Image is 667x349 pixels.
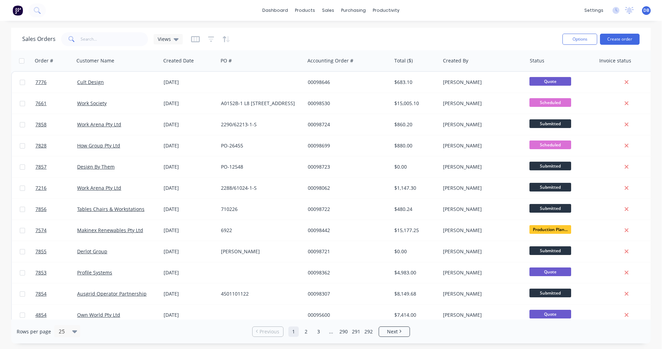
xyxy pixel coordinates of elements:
[308,269,385,276] div: 00098362
[164,312,215,318] div: [DATE]
[22,36,56,42] h1: Sales Orders
[319,5,338,16] div: sales
[291,5,319,16] div: products
[443,248,520,255] div: [PERSON_NAME]
[307,57,353,64] div: Accounting Order #
[443,121,520,128] div: [PERSON_NAME]
[308,206,385,213] div: 00098722
[35,100,47,107] span: 7661
[35,178,77,198] a: 7216
[529,310,571,318] span: Quote
[35,269,47,276] span: 7853
[529,98,571,107] span: Scheduled
[529,141,571,149] span: Scheduled
[77,227,143,233] a: Makinex Renewables Pty Ltd
[308,121,385,128] div: 00098724
[35,72,77,93] a: 7776
[164,79,215,86] div: [DATE]
[221,185,298,191] div: 2288/61024-1-S
[529,204,571,213] span: Submitted
[369,5,403,16] div: productivity
[35,305,77,325] a: 4854
[35,206,47,213] span: 7856
[164,142,215,149] div: [DATE]
[35,57,53,64] div: Order #
[35,185,47,191] span: 7216
[308,312,385,318] div: 00095600
[77,248,107,255] a: Derlot Group
[35,262,77,283] a: 7853
[394,312,435,318] div: $7,414.00
[164,100,215,107] div: [DATE]
[35,121,47,128] span: 7858
[529,77,571,86] span: Quote
[529,289,571,297] span: Submitted
[351,326,361,337] a: Page 291
[308,100,385,107] div: 00098530
[443,100,520,107] div: [PERSON_NAME]
[221,142,298,149] div: PO-26455
[221,121,298,128] div: 2290/62213-1-S
[529,119,571,128] span: Submitted
[35,163,47,170] span: 7857
[394,248,435,255] div: $0.00
[530,57,544,64] div: Status
[313,326,324,337] a: Page 3
[443,163,520,170] div: [PERSON_NAME]
[77,100,107,107] a: Work Society
[529,225,571,234] span: Production Plan...
[308,248,385,255] div: 00098721
[394,100,435,107] div: $15,005.10
[326,326,336,337] a: Jump forward
[164,248,215,255] div: [DATE]
[394,227,435,234] div: $15,177.25
[164,163,215,170] div: [DATE]
[308,185,385,191] div: 00098062
[77,269,112,276] a: Profile Systems
[35,79,47,86] span: 7776
[77,290,147,297] a: Ausgrid Operator Partnership
[338,5,369,16] div: purchasing
[35,114,77,135] a: 7858
[35,227,47,234] span: 7574
[35,199,77,220] a: 7856
[77,79,104,85] a: Cult Design
[529,267,571,276] span: Quote
[17,328,51,335] span: Rows per page
[387,328,398,335] span: Next
[77,206,145,212] a: Tables Chairs & Workstations
[443,312,520,318] div: [PERSON_NAME]
[443,227,520,234] div: [PERSON_NAME]
[599,57,631,64] div: Invoice status
[288,326,299,337] a: Page 1 is your current page
[394,121,435,128] div: $860.20
[164,269,215,276] div: [DATE]
[81,32,148,46] input: Search...
[443,206,520,213] div: [PERSON_NAME]
[259,5,291,16] a: dashboard
[221,100,298,107] div: A0152B-1 L8 [STREET_ADDRESS]
[443,142,520,149] div: [PERSON_NAME]
[529,246,571,255] span: Submitted
[163,57,194,64] div: Created Date
[308,227,385,234] div: 00098442
[581,5,607,16] div: settings
[158,35,171,43] span: Views
[394,163,435,170] div: $0.00
[308,142,385,149] div: 00098699
[164,290,215,297] div: [DATE]
[35,290,47,297] span: 7854
[443,269,520,276] div: [PERSON_NAME]
[35,93,77,114] a: 7661
[643,7,649,14] span: DB
[394,57,413,64] div: Total ($)
[394,79,435,86] div: $683.10
[164,185,215,191] div: [DATE]
[164,206,215,213] div: [DATE]
[35,283,77,304] a: 7854
[394,269,435,276] div: $4,983.00
[221,227,298,234] div: 6922
[443,185,520,191] div: [PERSON_NAME]
[529,183,571,191] span: Submitted
[443,79,520,86] div: [PERSON_NAME]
